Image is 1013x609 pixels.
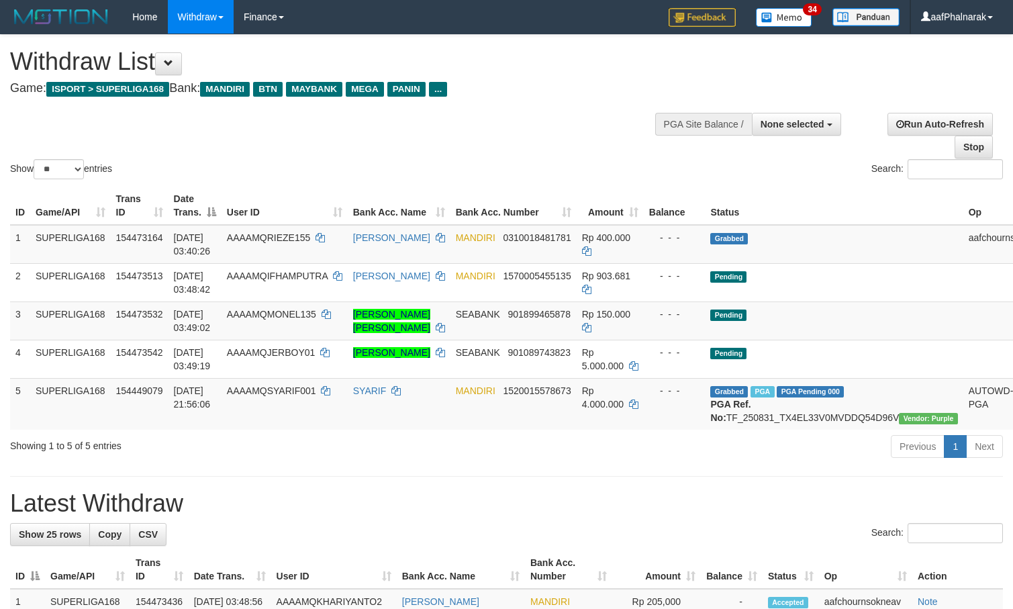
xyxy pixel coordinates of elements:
td: 2 [10,263,30,301]
span: Vendor URL: https://trx4.1velocity.biz [899,413,957,424]
span: MANDIRI [530,596,570,607]
button: None selected [752,113,841,136]
div: - - - [649,346,700,359]
th: Action [912,551,1003,589]
span: PANIN [387,82,426,97]
th: Status: activate to sort column ascending [763,551,819,589]
span: MANDIRI [456,385,495,396]
a: [PERSON_NAME] [353,232,430,243]
span: Pending [710,271,746,283]
span: AAAAMQMONEL135 [227,309,316,320]
a: Run Auto-Refresh [887,113,993,136]
a: Copy [89,523,130,546]
th: Balance: activate to sort column ascending [701,551,763,589]
div: - - - [649,231,700,244]
span: SEABANK [456,347,500,358]
span: SEABANK [456,309,500,320]
a: Show 25 rows [10,523,90,546]
span: Show 25 rows [19,529,81,540]
label: Search: [871,523,1003,543]
h1: Latest Withdraw [10,490,1003,517]
th: Bank Acc. Name: activate to sort column ascending [397,551,525,589]
td: SUPERLIGA168 [30,225,111,264]
th: Date Trans.: activate to sort column descending [168,187,222,225]
td: SUPERLIGA168 [30,378,111,430]
a: SYARIF [353,385,387,396]
span: Rp 400.000 [582,232,630,243]
span: MANDIRI [200,82,250,97]
h4: Game: Bank: [10,82,662,95]
span: AAAAMQRIEZE155 [227,232,311,243]
td: 4 [10,340,30,378]
div: - - - [649,308,700,321]
span: MANDIRI [456,271,495,281]
span: Rp 150.000 [582,309,630,320]
div: PGA Site Balance / [655,113,752,136]
th: ID [10,187,30,225]
span: Grabbed [710,386,748,397]
input: Search: [908,523,1003,543]
span: 154473164 [116,232,163,243]
th: User ID: activate to sort column ascending [271,551,397,589]
span: BTN [253,82,283,97]
span: Rp 5.000.000 [582,347,624,371]
span: AAAAMQIFHAMPUTRA [227,271,328,281]
a: Note [918,596,938,607]
span: MANDIRI [456,232,495,243]
span: AAAAMQJERBOY01 [227,347,316,358]
td: 3 [10,301,30,340]
span: Pending [710,348,746,359]
th: Bank Acc. Number: activate to sort column ascending [450,187,577,225]
label: Search: [871,159,1003,179]
span: 34 [803,3,821,15]
td: SUPERLIGA168 [30,340,111,378]
span: [DATE] 21:56:06 [174,385,211,410]
span: Copy 901899465878 to clipboard [508,309,570,320]
th: Op: activate to sort column ascending [819,551,912,589]
span: Copy 0310018481781 to clipboard [503,232,571,243]
span: Rp 4.000.000 [582,385,624,410]
td: TF_250831_TX4EL33V0MVDDQ54D96V [705,378,963,430]
th: User ID: activate to sort column ascending [222,187,348,225]
th: Trans ID: activate to sort column ascending [111,187,168,225]
a: CSV [130,523,166,546]
a: [PERSON_NAME] [353,347,430,358]
span: MEGA [346,82,384,97]
div: - - - [649,269,700,283]
span: Copy [98,529,122,540]
span: [DATE] 03:40:26 [174,232,211,256]
span: CSV [138,529,158,540]
span: 154449079 [116,385,163,396]
th: Bank Acc. Number: activate to sort column ascending [525,551,613,589]
span: 154473542 [116,347,163,358]
div: Showing 1 to 5 of 5 entries [10,434,412,453]
th: Status [705,187,963,225]
h1: Withdraw List [10,48,662,75]
span: [DATE] 03:49:02 [174,309,211,333]
span: Marked by aafchoeunmanni [751,386,774,397]
a: Previous [891,435,945,458]
span: [DATE] 03:49:19 [174,347,211,371]
span: Accepted [768,597,808,608]
a: 1 [944,435,967,458]
img: MOTION_logo.png [10,7,112,27]
th: ID: activate to sort column descending [10,551,45,589]
b: PGA Ref. No: [710,399,751,423]
th: Balance [644,187,706,225]
span: PGA Pending [777,386,844,397]
img: Feedback.jpg [669,8,736,27]
select: Showentries [34,159,84,179]
span: Copy 1520015578673 to clipboard [503,385,571,396]
span: Copy 901089743823 to clipboard [508,347,570,358]
label: Show entries [10,159,112,179]
span: Copy 1570005455135 to clipboard [503,271,571,281]
span: MAYBANK [286,82,342,97]
a: Stop [955,136,993,158]
a: [PERSON_NAME] [353,271,430,281]
th: Game/API: activate to sort column ascending [30,187,111,225]
a: Next [966,435,1003,458]
span: Rp 903.681 [582,271,630,281]
th: Bank Acc. Name: activate to sort column ascending [348,187,450,225]
span: None selected [761,119,824,130]
span: Pending [710,310,746,321]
